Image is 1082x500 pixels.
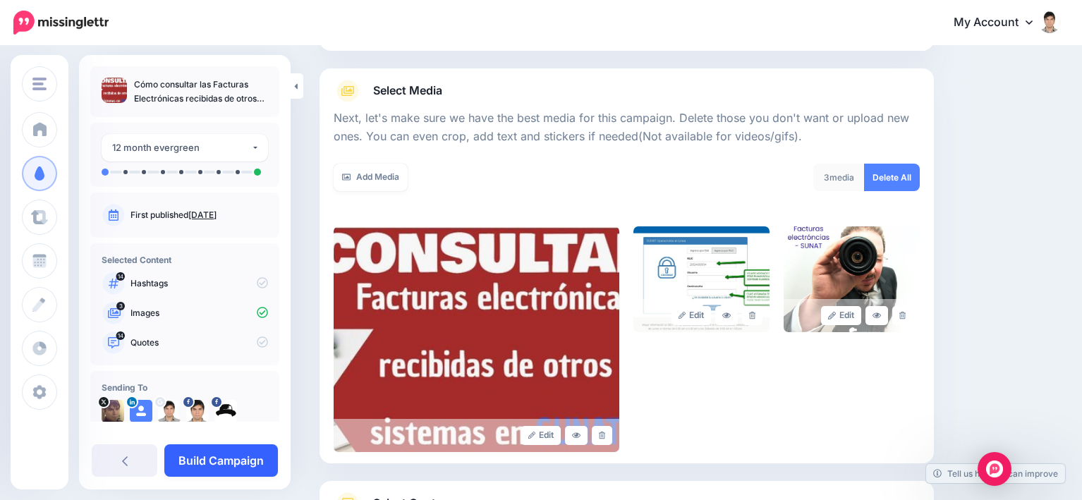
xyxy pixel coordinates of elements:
[978,452,1011,486] div: Open Intercom Messenger
[334,226,619,452] img: 8f7636bcde322695b6b4191d0adb6d7b_large.jpg
[188,209,217,220] a: [DATE]
[32,78,47,90] img: menu.png
[102,255,268,265] h4: Selected Content
[130,307,268,319] p: Images
[102,134,268,161] button: 12 month evergreen
[102,400,124,422] img: 847e6420105265f72a2f47bbdfaa8c77-44369.jpeg
[116,331,126,340] span: 14
[130,209,268,221] p: First published
[334,80,920,102] a: Select Media
[813,164,865,191] div: media
[633,226,770,332] img: e68b7167d61025ac96f67f0074ba8393_large.jpg
[334,102,920,452] div: Select Media
[864,164,920,191] a: Delete All
[373,81,442,100] span: Select Media
[130,277,268,290] p: Hashtags
[116,302,125,310] span: 3
[102,78,127,103] img: 8f7636bcde322695b6b4191d0adb6d7b_thumb.jpg
[821,306,861,325] a: Edit
[334,109,920,146] p: Next, let's make sure we have the best media for this campaign. Delete those you don't want or up...
[102,382,268,393] h4: Sending To
[130,400,152,422] img: user_default_image.png
[112,140,251,156] div: 12 month evergreen
[334,164,408,191] a: Add Media
[784,226,920,332] img: e280d03a1724662b77a9e42f00b5c9f3_large.jpg
[130,336,268,349] p: Quotes
[116,272,126,281] span: 14
[134,78,268,106] p: Cómo consultar las Facturas Electrónicas recibidas de otros sistemas en SUNAT
[158,400,181,422] img: ACg8ocJKwssG9H-HIFprDmUqaTc7QtXJcbi5acG7l9rjHmus-gs96-c-83135.png
[214,400,237,422] img: picture-bsa70548.png
[926,464,1065,483] a: Tell us how we can improve
[824,172,829,183] span: 3
[186,400,209,422] img: picture-bsa70547.png
[940,6,1061,40] a: My Account
[13,11,109,35] img: Missinglettr
[671,306,712,325] a: Edit
[521,426,561,445] a: Edit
